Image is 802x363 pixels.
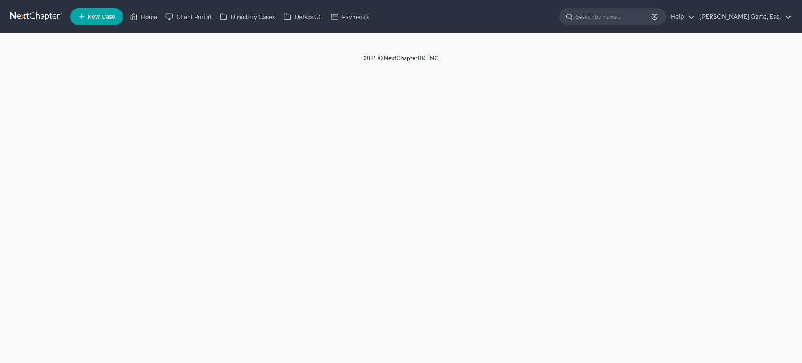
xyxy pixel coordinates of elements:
a: Directory Cases [216,9,279,24]
input: Search by name... [576,9,652,24]
a: DebtorCC [279,9,327,24]
a: Payments [327,9,373,24]
a: Help [667,9,695,24]
a: Client Portal [161,9,216,24]
a: [PERSON_NAME] Game, Esq. [695,9,792,24]
div: 2025 © NextChapterBK, INC [163,54,639,69]
a: Home [126,9,161,24]
span: New Case [87,14,115,20]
